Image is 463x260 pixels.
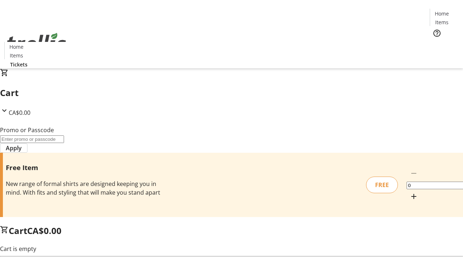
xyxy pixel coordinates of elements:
h3: Free Item [6,162,164,173]
span: Items [10,52,23,59]
span: Tickets [436,42,453,49]
a: Home [5,43,28,51]
span: Home [9,43,24,51]
span: CA$0.00 [27,225,61,237]
img: Orient E2E Organization n8Uh8VXFSN's Logo [4,25,69,61]
a: Tickets [430,42,459,49]
span: Items [435,18,449,26]
button: Help [430,26,444,40]
button: Increment by one [407,189,421,204]
span: Home [435,10,449,17]
div: New range of formal shirts are designed keeping you in mind. With fits and styling that will make... [6,179,164,197]
span: CA$0.00 [9,109,30,117]
a: Items [430,18,453,26]
a: Items [5,52,28,59]
a: Home [430,10,453,17]
div: FREE [366,177,398,193]
span: Tickets [10,61,27,68]
a: Tickets [4,61,33,68]
span: Apply [6,144,22,152]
